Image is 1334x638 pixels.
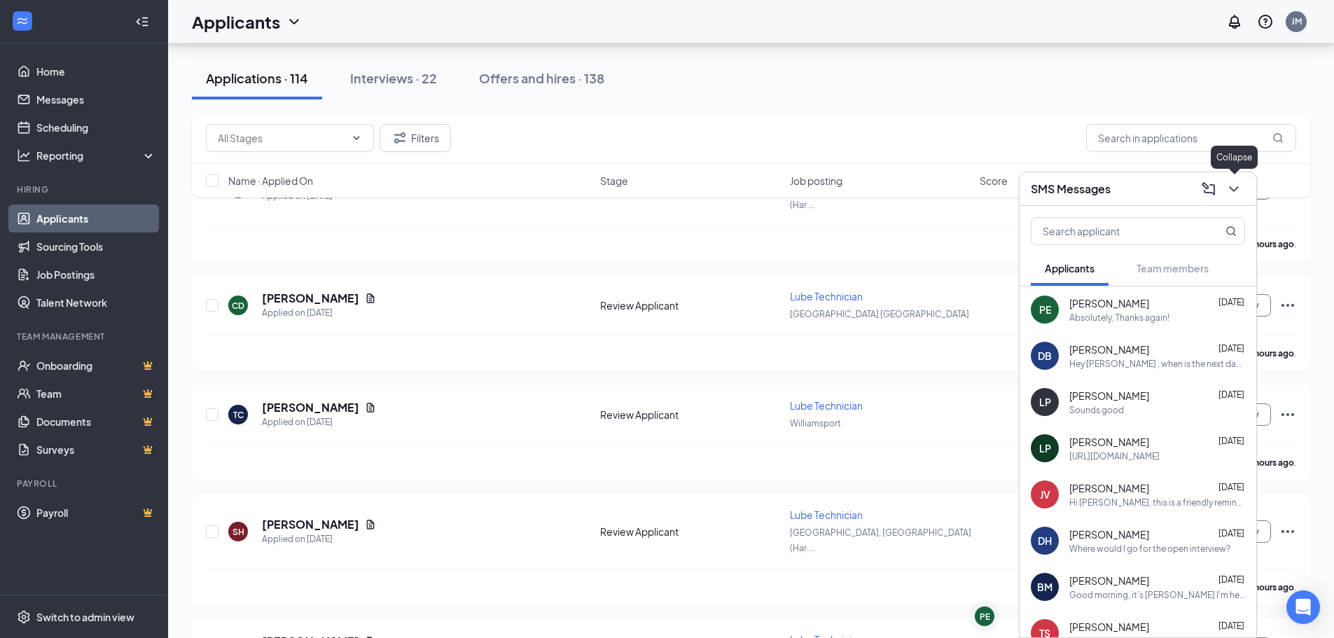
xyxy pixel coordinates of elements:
[1243,239,1294,249] b: 10 hours ago
[262,291,359,306] h5: [PERSON_NAME]
[1086,124,1296,152] input: Search in applications
[1218,436,1244,446] span: [DATE]
[1038,349,1052,363] div: DB
[36,57,156,85] a: Home
[1272,132,1284,144] svg: MagnifyingGlass
[1031,181,1111,197] h3: SMS Messages
[1069,296,1149,310] span: [PERSON_NAME]
[365,402,376,413] svg: Document
[1045,262,1095,275] span: Applicants
[262,306,376,320] div: Applied on [DATE]
[1279,523,1296,540] svg: Ellipses
[233,409,244,421] div: TC
[790,399,863,412] span: Lube Technician
[232,300,244,312] div: CD
[1069,342,1149,356] span: [PERSON_NAME]
[1226,13,1243,30] svg: Notifications
[1069,620,1149,634] span: [PERSON_NAME]
[600,525,781,539] div: Review Applicant
[36,436,156,464] a: SurveysCrown
[980,611,990,623] div: PE
[1257,13,1274,30] svg: QuestionInfo
[36,148,157,162] div: Reporting
[36,261,156,289] a: Job Postings
[1031,218,1197,244] input: Search applicant
[391,130,408,146] svg: Filter
[1243,582,1294,592] b: 14 hours ago
[1069,450,1160,462] div: [URL][DOMAIN_NAME]
[790,508,863,521] span: Lube Technician
[17,148,31,162] svg: Analysis
[36,499,156,527] a: PayrollCrown
[790,174,842,188] span: Job posting
[1069,404,1124,416] div: Sounds good
[206,69,308,87] div: Applications · 114
[790,290,863,303] span: Lube Technician
[17,183,153,195] div: Hiring
[1069,574,1149,588] span: [PERSON_NAME]
[36,289,156,317] a: Talent Network
[17,610,31,624] svg: Settings
[600,408,781,422] div: Review Applicant
[36,204,156,233] a: Applicants
[228,174,313,188] span: Name · Applied On
[365,293,376,304] svg: Document
[36,408,156,436] a: DocumentsCrown
[1279,297,1296,314] svg: Ellipses
[1243,348,1294,359] b: 12 hours ago
[1069,358,1245,370] div: Hey [PERSON_NAME] , when is the next day that I work ? It says on the when I work that everyone i...
[1218,574,1244,585] span: [DATE]
[1040,487,1050,501] div: JV
[1069,389,1149,403] span: [PERSON_NAME]
[135,15,149,29] svg: Collapse
[17,478,153,490] div: Payroll
[36,380,156,408] a: TeamCrown
[232,526,244,538] div: SH
[1069,481,1149,495] span: [PERSON_NAME]
[218,130,345,146] input: All Stages
[790,527,971,553] span: [GEOGRAPHIC_DATA], [GEOGRAPHIC_DATA] (Har ...
[1279,406,1296,423] svg: Ellipses
[1197,178,1220,200] button: ComposeMessage
[262,415,376,429] div: Applied on [DATE]
[17,331,153,342] div: Team Management
[1038,534,1052,548] div: DH
[1039,441,1051,455] div: LP
[1218,343,1244,354] span: [DATE]
[1039,303,1051,317] div: PE
[790,418,841,429] span: Williamsport
[1137,262,1209,275] span: Team members
[36,113,156,141] a: Scheduling
[15,14,29,28] svg: WorkstreamLogo
[1223,178,1245,200] button: ChevronDown
[1069,543,1230,555] div: Where would I go for the open interview?
[1218,528,1244,539] span: [DATE]
[1037,580,1052,594] div: BM
[1069,589,1245,601] div: Good morning, it's [PERSON_NAME] I'm here, at the table
[286,13,303,30] svg: ChevronDown
[1218,620,1244,631] span: [DATE]
[1243,457,1294,468] b: 14 hours ago
[600,174,628,188] span: Stage
[790,309,969,319] span: [GEOGRAPHIC_DATA] [GEOGRAPHIC_DATA]
[1225,181,1242,197] svg: ChevronDown
[1225,226,1237,237] svg: MagnifyingGlass
[36,610,134,624] div: Switch to admin view
[262,532,376,546] div: Applied on [DATE]
[36,352,156,380] a: OnboardingCrown
[980,174,1008,188] span: Score
[262,517,359,532] h5: [PERSON_NAME]
[1069,497,1245,508] div: Hi [PERSON_NAME], this is a friendly reminder. Your meeting with Take 5 Oil Change for Assistant ...
[365,519,376,530] svg: Document
[600,298,781,312] div: Review Applicant
[36,85,156,113] a: Messages
[1069,527,1149,541] span: [PERSON_NAME]
[192,10,280,34] h1: Applicants
[1218,389,1244,400] span: [DATE]
[262,400,359,415] h5: [PERSON_NAME]
[36,233,156,261] a: Sourcing Tools
[1286,590,1320,624] div: Open Intercom Messenger
[350,69,437,87] div: Interviews · 22
[1218,297,1244,307] span: [DATE]
[479,69,604,87] div: Offers and hires · 138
